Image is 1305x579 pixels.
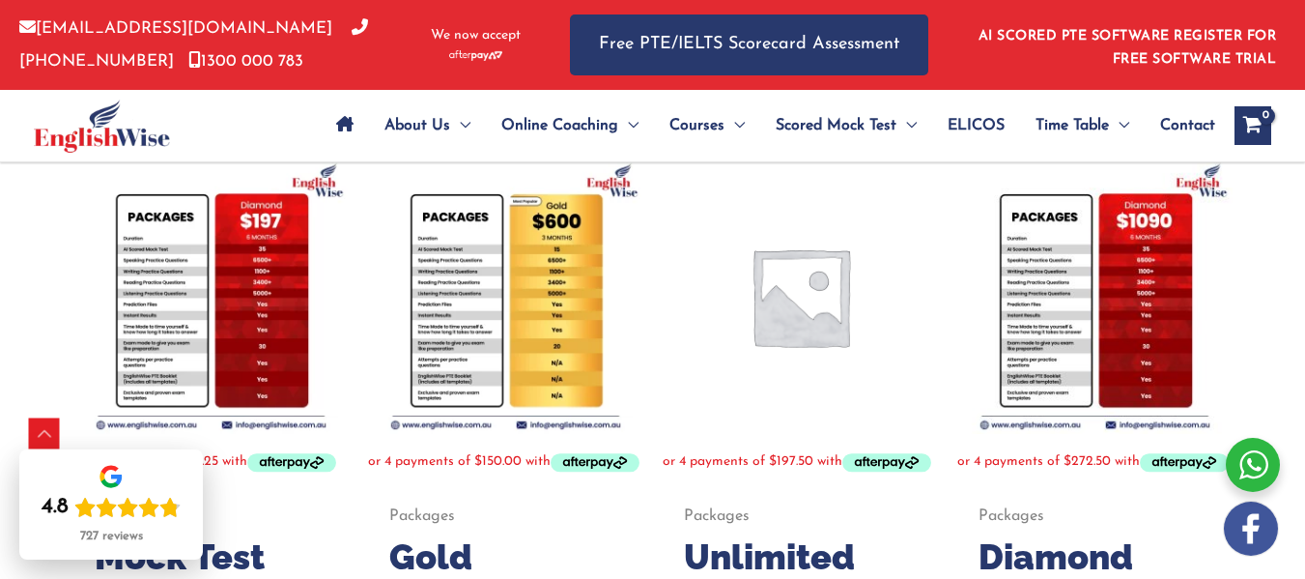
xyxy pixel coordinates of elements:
[932,92,1020,159] a: ELICOS
[979,29,1277,67] a: AI SCORED PTE SOFTWARE REGISTER FOR FREE SOFTWARE TRIAL
[1020,92,1145,159] a: Time TableMenu Toggle
[570,14,928,75] a: Free PTE/IELTS Scorecard Assessment
[896,92,917,159] span: Menu Toggle
[369,92,486,159] a: About UsMenu Toggle
[42,494,181,521] div: Rating: 4.8 out of 5
[73,159,349,434] img: Mock Test Diamond
[95,507,326,527] span: Packages
[42,494,69,521] div: 4.8
[669,92,724,159] span: Courses
[19,20,332,37] a: [EMAIL_ADDRESS][DOMAIN_NAME]
[967,14,1286,76] aside: Header Widget 1
[384,92,450,159] span: About Us
[776,92,896,159] span: Scored Mock Test
[321,92,1215,159] nav: Site Navigation: Main Menu
[684,507,915,527] span: Packages
[1145,92,1215,159] a: Contact
[449,50,502,61] img: Afterpay-Logo
[948,92,1005,159] span: ELICOS
[19,20,368,69] a: [PHONE_NUMBER]
[979,507,1209,527] span: Packages
[188,53,303,70] a: 1300 000 783
[389,507,620,527] span: Packages
[450,92,470,159] span: Menu Toggle
[760,92,932,159] a: Scored Mock TestMenu Toggle
[663,159,938,434] img: Placeholder
[957,159,1233,434] img: Diamond Package
[368,159,643,434] img: Gold Package
[501,92,618,159] span: Online Coaching
[1224,502,1278,556] img: white-facebook.png
[1035,92,1109,159] span: Time Table
[1109,92,1129,159] span: Menu Toggle
[34,100,170,153] img: cropped-ew-logo
[486,92,654,159] a: Online CoachingMenu Toggle
[431,26,521,45] span: We now accept
[724,92,745,159] span: Menu Toggle
[1234,106,1271,145] a: View Shopping Cart, empty
[654,92,760,159] a: CoursesMenu Toggle
[618,92,638,159] span: Menu Toggle
[80,529,143,544] div: 727 reviews
[1160,92,1215,159] span: Contact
